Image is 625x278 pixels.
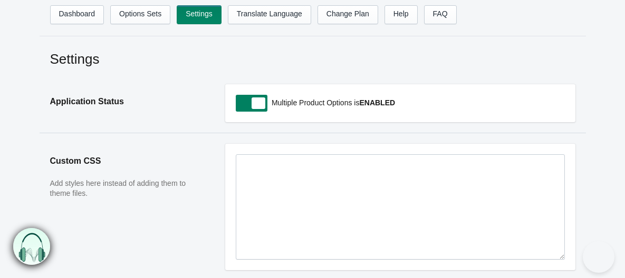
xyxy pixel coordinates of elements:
h2: Application Status [50,84,204,119]
a: Settings [177,5,222,24]
iframe: Toggle Customer Support [583,241,614,273]
p: Multiple Product Options is [269,95,565,111]
a: Help [384,5,418,24]
a: Dashboard [50,5,104,24]
p: Add styles here instead of adding them to theme files. [50,178,204,199]
b: ENABLED [359,98,395,107]
img: bxm.png [14,229,51,265]
a: Options Sets [110,5,170,24]
a: Change Plan [318,5,378,24]
h2: Settings [50,49,575,68]
h2: Custom CSS [50,144,204,178]
a: FAQ [424,5,457,24]
a: Translate Language [228,5,311,24]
